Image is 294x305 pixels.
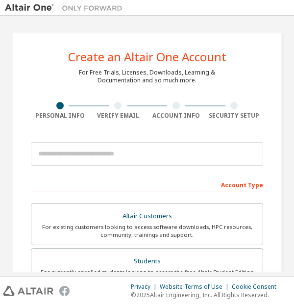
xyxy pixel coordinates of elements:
div: Privacy [131,283,160,291]
img: Altair One [5,3,127,13]
div: Create an Altair One Account [68,51,226,63]
div: For existing customers looking to access software downloads, HPC resources, community, trainings ... [37,223,257,239]
img: facebook.svg [59,286,70,296]
div: Verify Email [89,112,147,120]
p: © 2025 Altair Engineering, Inc. All Rights Reserved. [131,291,282,299]
div: Altair Customers [37,209,257,223]
div: Cookie Consent [232,283,282,291]
div: Personal Info [31,112,89,120]
div: Account Info [147,112,205,120]
div: For Free Trials, Licenses, Downloads, Learning & Documentation and so much more. [79,69,215,84]
div: For currently enrolled students looking to access the free Altair Student Edition bundle and all ... [37,268,257,284]
div: Website Terms of Use [160,283,232,291]
div: Account Type [31,177,263,192]
div: Security Setup [205,112,264,120]
div: Students [37,254,257,268]
img: altair_logo.svg [3,286,53,296]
